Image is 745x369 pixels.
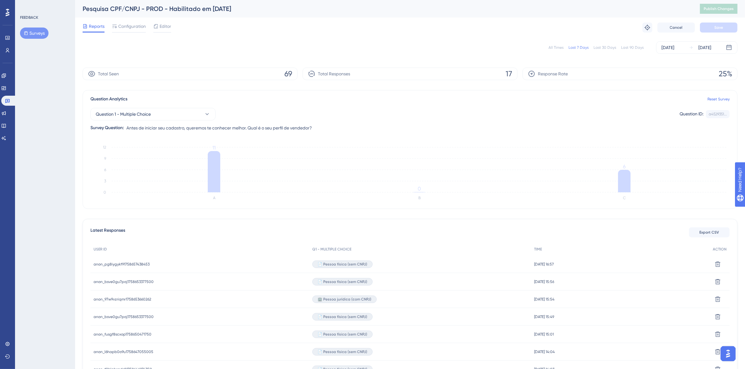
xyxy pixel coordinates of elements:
[534,262,554,267] span: [DATE] 16:57
[312,247,351,252] span: Q1 - MULTIPLE CHOICE
[534,332,554,337] span: [DATE] 15:01
[506,69,512,79] span: 17
[104,179,106,183] tspan: 3
[90,108,216,120] button: Question 1 - Multiple Choice
[89,23,105,30] span: Reports
[118,23,146,30] span: Configuration
[534,279,554,284] span: [DATE] 15:56
[213,196,216,200] text: A
[661,44,674,51] div: [DATE]
[212,145,216,151] tspan: 11
[96,110,151,118] span: Question 1 - Multiple Choice
[94,332,151,337] span: anon_fusgf8scxop1758650471750
[20,15,38,20] div: FEEDBACK
[104,156,106,161] tspan: 9
[20,28,48,39] button: Surveys
[104,190,106,195] tspan: 0
[714,25,723,30] span: Save
[549,45,564,50] div: All Times
[98,70,119,78] span: Total Seen
[284,69,292,79] span: 69
[90,95,127,103] span: Question Analytics
[534,349,555,354] span: [DATE] 14:04
[700,4,737,14] button: Publish Changes
[318,70,350,78] span: Total Responses
[623,196,626,200] text: C
[719,69,732,79] span: 25%
[318,314,367,319] span: 📄 Pessoa física (sem CNPJ)
[318,279,367,284] span: 📄 Pessoa física (sem CNPJ)
[698,44,711,51] div: [DATE]
[318,349,367,354] span: 📄 Pessoa física (sem CNPJ)
[418,186,421,192] tspan: 0
[160,23,171,30] span: Editor
[534,297,554,302] span: [DATE] 15:54
[318,332,367,337] span: 📄 Pessoa física (sem CNPJ)
[700,23,737,33] button: Save
[621,45,644,50] div: Last 90 Days
[700,230,719,235] span: Export CSV
[103,145,106,149] tspan: 12
[90,124,124,132] div: Survey Question:
[318,262,367,267] span: 📄 Pessoa física (sem CNPJ)
[689,227,730,237] button: Export CSV
[709,112,727,117] div: a4529351...
[719,344,737,363] iframe: UserGuiding AI Assistant Launcher
[318,297,371,302] span: 🏢 Pessoa jurídica (com CNPJ)
[94,297,151,302] span: anon_97w9vzriqmr1758653660262
[534,247,542,252] span: TIME
[594,45,616,50] div: Last 30 Days
[104,168,106,172] tspan: 6
[418,196,421,200] text: B
[704,6,734,11] span: Publish Changes
[94,314,154,319] span: anon_bsve0gu7poj1758653377500
[713,247,727,252] span: ACTION
[569,45,589,50] div: Last 7 Days
[90,227,125,238] span: Latest Responses
[657,23,695,33] button: Cancel
[538,70,568,78] span: Response Rate
[94,262,150,267] span: anon_pg8iygykf91758657438453
[126,124,312,132] span: Antes de iniciar seu cadastro, queremos te conhecer melhor. Qual é o seu perfil de vendedor?
[94,349,153,354] span: anon_l6hapb0o9u1758647055005
[707,97,730,102] a: Reset Survey
[534,314,554,319] span: [DATE] 15:49
[94,279,154,284] span: anon_bsve0gu7poj1758653377500
[670,25,683,30] span: Cancel
[15,2,39,9] span: Need Help?
[94,247,107,252] span: USER ID
[680,110,703,118] div: Question ID:
[83,4,684,13] div: Pesquisa CPF/CNPJ - PROD - Habilitado em [DATE]
[623,164,625,169] tspan: 6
